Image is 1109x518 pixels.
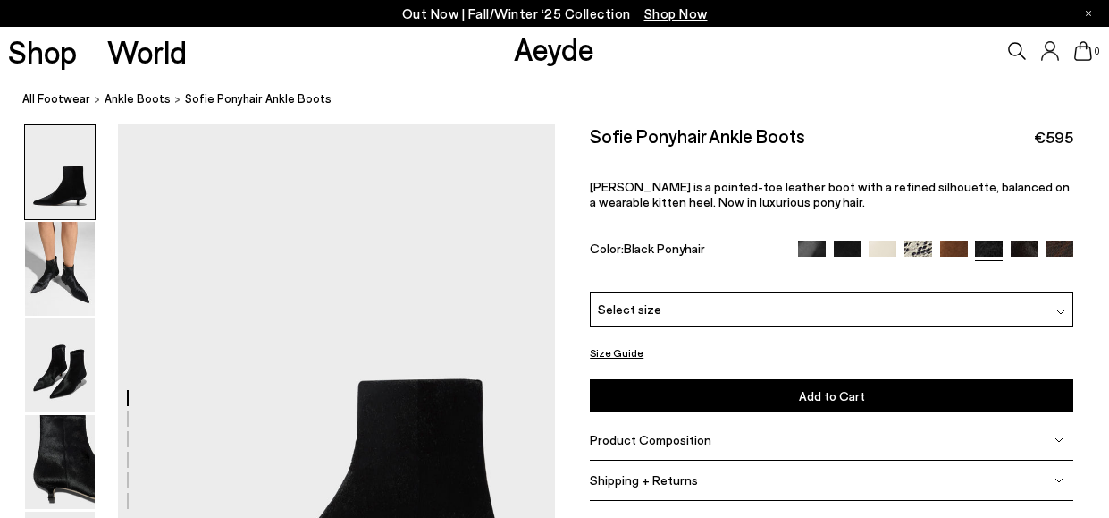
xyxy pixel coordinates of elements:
div: Color: [590,241,783,261]
p: Out Now | Fall/Winter ‘25 Collection [402,3,708,25]
span: Navigate to /collections/new-in [644,5,708,21]
img: Sofie Ponyhair Ankle Boots - Image 1 [25,125,95,219]
a: ankle boots [105,89,171,108]
a: Aeyde [514,30,594,67]
span: Add to Cart [799,388,865,403]
span: Product Composition [590,432,711,447]
img: svg%3E [1054,436,1063,445]
button: Size Guide [590,342,643,364]
span: Select size [598,300,661,318]
button: Add to Cart [590,379,1073,412]
a: All Footwear [22,89,90,108]
nav: breadcrumb [22,75,1109,124]
img: Sofie Ponyhair Ankle Boots - Image 4 [25,415,95,509]
h2: Sofie Ponyhair Ankle Boots [590,124,805,147]
div: [PERSON_NAME] is a pointed-toe leather boot with a refined silhouette, balanced on a wearable kit... [590,179,1073,209]
span: Black Ponyhair [624,241,705,256]
a: Shop [8,36,77,67]
span: ankle boots [105,91,171,106]
a: 0 [1074,41,1092,61]
img: svg%3E [1056,308,1065,317]
span: Shipping + Returns [590,472,698,488]
span: 0 [1092,47,1101,56]
img: Sofie Ponyhair Ankle Boots - Image 2 [25,222,95,316]
span: €595 [1034,126,1073,149]
a: World [107,36,187,67]
img: Sofie Ponyhair Ankle Boots - Image 3 [25,318,95,412]
img: svg%3E [1054,476,1063,485]
span: Sofie Ponyhair Ankle Boots [185,89,332,108]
